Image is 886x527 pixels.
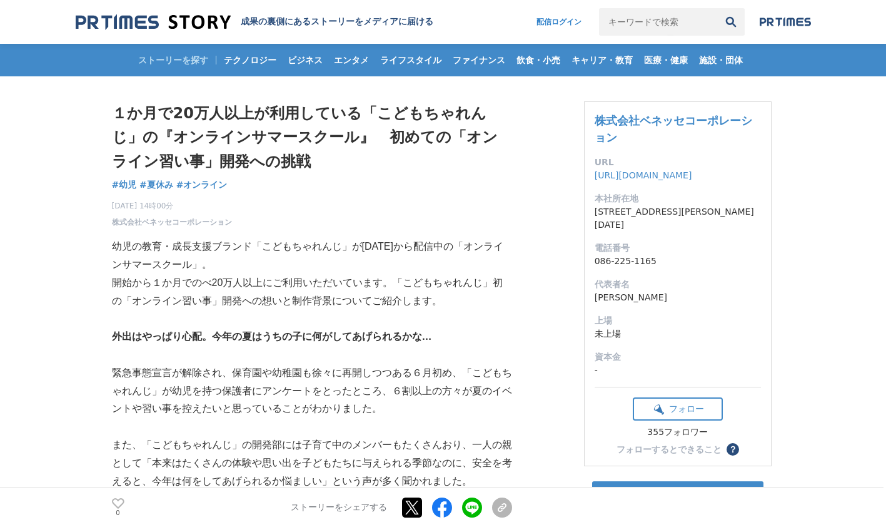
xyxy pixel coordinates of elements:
[595,192,761,205] dt: 本社所在地
[375,44,446,76] a: ライフスタイル
[728,445,737,454] span: ？
[112,238,512,274] p: 幼児の教育・成長支援ブランド「こどもちゃれんじ」が[DATE]から配信中の「オンラインサマースクール」。
[595,278,761,291] dt: 代表者名
[595,156,761,169] dt: URL
[566,54,638,66] span: キャリア・教育
[291,502,387,513] p: ストーリーをシェアする
[595,255,761,268] dd: 086-225-1165
[176,178,228,192] a: #オンライン
[511,44,565,76] a: 飲食・小売
[566,44,638,76] a: キャリア・教育
[448,54,510,66] span: ファイナンス
[283,54,328,66] span: ビジネス
[112,274,512,310] p: 開始から１か月でのべ20万人以上にご利用いただいています。「こどもちゃれんじ」初の「オンライン習い事」開発への想いと制作背景についてご紹介します。
[639,44,693,76] a: 医療・健康
[241,16,433,28] h2: 成果の裏側にあるストーリーをメディアに届ける
[176,179,228,190] span: #オンライン
[112,217,232,228] a: 株式会社ベネッセコーポレーション
[595,205,761,232] dd: [STREET_ADDRESS][PERSON_NAME][DATE]
[595,242,761,255] dt: 電話番号
[139,179,173,190] span: #夏休み
[112,436,512,490] p: また、「こどもちゃれんじ」の開発部には子育て中のメンバーもたくさんおり、一人の親として「本来はたくさんの体験や思い出を子どもたちに与えられる季節なのに、安全を考えると、今年は何をしてあげられるか...
[595,364,761,377] dd: -
[112,200,232,212] span: [DATE] 14時00分
[112,178,137,192] a: #幼児
[595,170,692,180] a: [URL][DOMAIN_NAME]
[717,8,745,36] button: 検索
[727,443,739,456] button: ？
[595,291,761,304] dd: [PERSON_NAME]
[524,8,594,36] a: 配信ログイン
[694,44,748,76] a: 施設・団体
[283,44,328,76] a: ビジネス
[112,101,512,173] h1: １か月で20万人以上が利用している「こどもちゃれんじ」の『オンラインサマースクール』 初めての「オンライン習い事」開発への挑戦
[76,14,433,31] a: 成果の裏側にあるストーリーをメディアに届ける 成果の裏側にあるストーリーをメディアに届ける
[329,54,374,66] span: エンタメ
[595,114,752,144] a: 株式会社ベネッセコーポレーション
[592,481,763,508] a: ストーリー素材ダウンロード
[112,510,124,516] p: 0
[112,179,137,190] span: #幼児
[112,331,432,342] strong: 外出はやっぱり心配。今年の夏はうちの子に何がしてあげられるかな…
[375,54,446,66] span: ライフスタイル
[219,44,281,76] a: テクノロジー
[219,54,281,66] span: テクノロジー
[760,17,811,27] img: prtimes
[595,314,761,327] dt: 上場
[617,445,722,454] div: フォローするとできること
[139,178,173,192] a: #夏休み
[595,327,761,340] dd: 未上場
[329,44,374,76] a: エンタメ
[599,8,717,36] input: キーワードで検索
[112,364,512,418] p: 緊急事態宣言が解除され、保育園や幼稚園も徐々に再開しつつある６月初め、「こどもちゃれんじ」が幼児を持つ保護者にアンケートをとったところ、６割以上の方々が夏のイベントや習い事を控えたいと思っている...
[595,350,761,364] dt: 資本金
[511,54,565,66] span: 飲食・小売
[633,397,723,421] button: フォロー
[448,44,510,76] a: ファイナンス
[633,427,723,438] div: 355フォロワー
[694,54,748,66] span: 施設・団体
[76,14,231,31] img: 成果の裏側にあるストーリーをメディアに届ける
[639,54,693,66] span: 医療・健康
